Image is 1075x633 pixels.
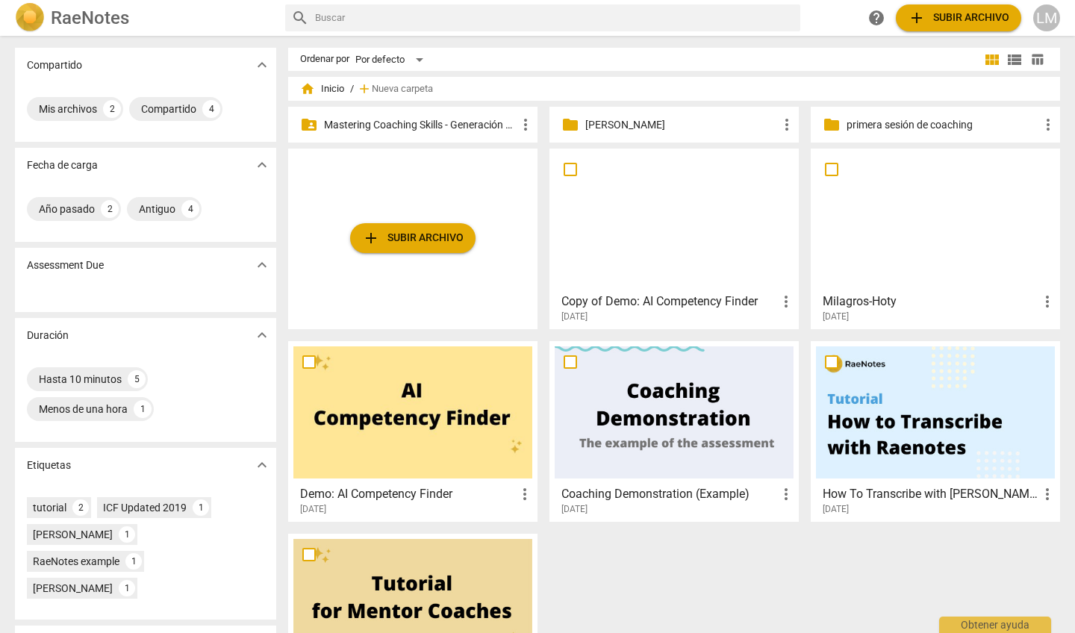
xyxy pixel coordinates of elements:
h3: Milagros-Hoty [823,293,1038,311]
div: Hasta 10 minutos [39,372,122,387]
div: 2 [101,200,119,218]
div: [PERSON_NAME] [33,581,113,596]
span: folder [561,116,579,134]
button: Mostrar más [251,254,273,276]
span: search [291,9,309,27]
span: [DATE] [300,503,326,516]
a: LogoRaeNotes [15,3,273,33]
div: 1 [119,580,135,596]
span: expand_more [253,256,271,274]
span: expand_more [253,326,271,344]
span: / [350,84,354,95]
button: Mostrar más [251,454,273,476]
div: Año pasado [39,202,95,216]
span: more_vert [777,293,795,311]
span: [DATE] [823,503,849,516]
div: 4 [202,100,220,118]
span: more_vert [1038,293,1056,311]
button: Cuadrícula [981,49,1003,71]
h3: Coaching Demonstration (Example) [561,485,777,503]
span: Inicio [300,81,344,96]
a: Milagros-Hoty[DATE] [816,154,1055,322]
span: folder [823,116,841,134]
span: expand_more [253,456,271,474]
p: Mastering Coaching Skills - Generación 31 [324,117,517,133]
button: Lista [1003,49,1026,71]
div: tutorial [33,500,66,515]
div: 2 [72,499,89,516]
span: expand_more [253,156,271,174]
span: more_vert [1038,485,1056,503]
div: ICF Updated 2019 [103,500,187,515]
input: Buscar [315,6,794,30]
h3: Copy of Demo: AI Competency Finder [561,293,777,311]
span: view_module [983,51,1001,69]
div: Obtener ayuda [939,617,1051,633]
a: Copy of Demo: AI Competency Finder[DATE] [555,154,794,322]
span: [DATE] [823,311,849,323]
div: Mis archivos [39,102,97,116]
span: add [908,9,926,27]
span: Subir archivo [908,9,1009,27]
div: 2 [103,100,121,118]
a: Demo: AI Competency Finder[DATE] [293,346,532,515]
div: Ordenar por [300,54,349,65]
div: Antiguo [139,202,175,216]
h2: RaeNotes [51,7,129,28]
span: more_vert [777,485,795,503]
p: Etiquetas [27,458,71,473]
span: more_vert [517,116,535,134]
div: 1 [119,526,135,543]
span: add [362,229,380,247]
div: Compartido [141,102,196,116]
div: 4 [181,200,199,218]
div: Por defecto [355,48,429,72]
span: add [357,81,372,96]
span: home [300,81,315,96]
div: RaeNotes example [33,554,119,569]
span: more_vert [778,116,796,134]
p: Fecha de carga [27,158,98,173]
button: Subir [896,4,1021,31]
span: [DATE] [561,311,588,323]
p: Viviana [585,117,778,133]
div: 1 [193,499,209,516]
button: LM [1033,4,1060,31]
div: Menos de una hora [39,402,128,417]
a: How To Transcribe with [PERSON_NAME][DATE] [816,346,1055,515]
a: Coaching Demonstration (Example)[DATE] [555,346,794,515]
button: Tabla [1026,49,1048,71]
button: Mostrar más [251,154,273,176]
span: expand_more [253,56,271,74]
div: 1 [134,400,152,418]
div: 5 [128,370,146,388]
span: view_list [1006,51,1023,69]
p: Duración [27,328,69,343]
button: Mostrar más [251,54,273,76]
button: Mostrar más [251,324,273,346]
h3: How To Transcribe with RaeNotes [823,485,1038,503]
span: table_chart [1030,52,1044,66]
p: primera sesión de coaching [847,117,1039,133]
img: Logo [15,3,45,33]
span: folder_shared [300,116,318,134]
div: 1 [125,553,142,570]
p: Assessment Due [27,258,104,273]
span: more_vert [1039,116,1057,134]
span: Subir archivo [362,229,464,247]
p: Compartido [27,57,82,73]
button: Subir [350,223,476,253]
span: [DATE] [561,503,588,516]
div: [PERSON_NAME] [33,527,113,542]
a: Obtener ayuda [863,4,890,31]
span: more_vert [516,485,534,503]
span: help [867,9,885,27]
h3: Demo: AI Competency Finder [300,485,516,503]
span: Nueva carpeta [372,84,433,95]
